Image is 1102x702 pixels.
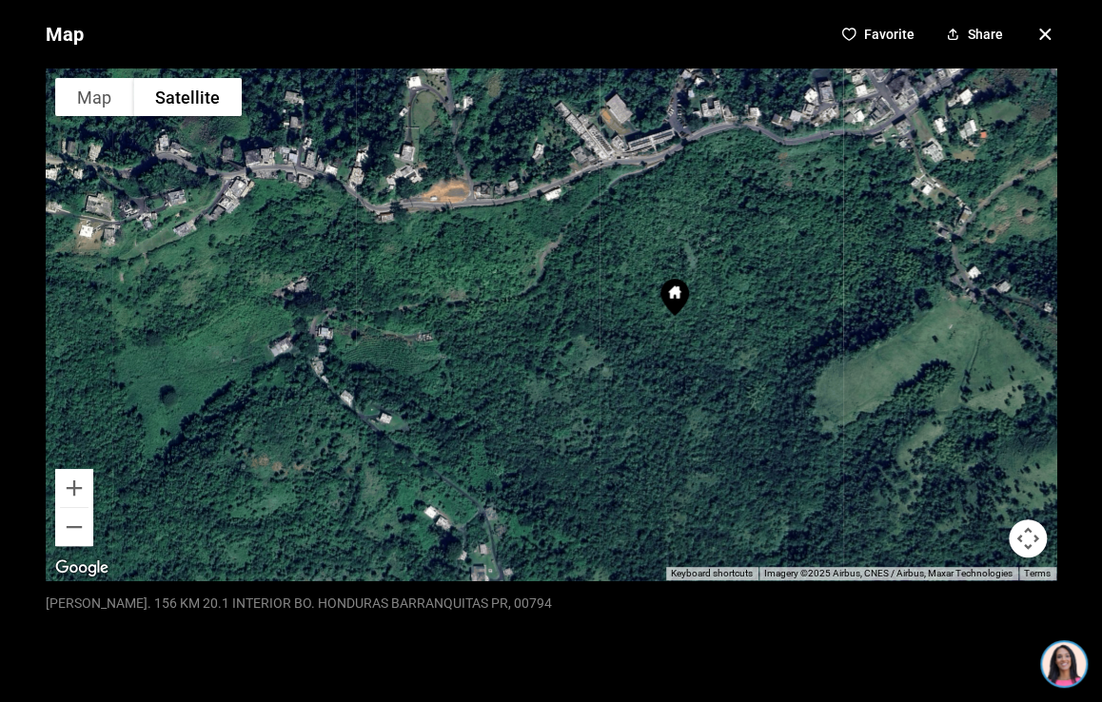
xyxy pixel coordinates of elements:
[55,508,93,546] button: Zoom out
[764,568,1013,578] span: Imagery ©2025 Airbus, CNES / Airbus, Maxar Technologies
[1024,568,1051,578] a: Terms (opens in new tab)
[55,469,93,507] button: Zoom in
[937,19,1011,49] button: Share
[834,19,922,49] button: Favorite
[671,567,753,580] button: Keyboard shortcuts
[133,78,242,116] button: Show satellite imagery
[968,27,1003,42] p: Share
[46,595,552,611] p: [PERSON_NAME]. 156 KM 20.1 INTERIOR BO. HONDURAS BARRANQUITAS PR, 00794
[50,556,113,580] a: Open this area in Google Maps (opens a new window)
[50,556,113,580] img: Google
[864,27,915,42] p: Favorite
[46,15,84,53] p: Map
[11,11,55,55] img: be3d4b55-7850-4bcb-9297-a2f9cd376e78.png
[55,78,133,116] button: Show street map
[1009,519,1047,557] button: Map camera controls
